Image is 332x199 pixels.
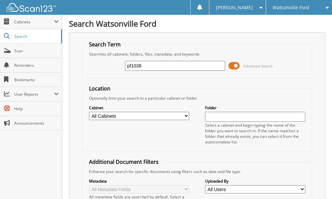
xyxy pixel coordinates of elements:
label: Cabinet [89,105,189,111]
span: Scan [14,48,59,54]
h1: Search Watsonville Ford [69,18,325,29]
img: scan123-logo-white.svg [7,3,56,12]
div: Select a cabinet and begin typing the name of the folder you want to search in. If the name match... [205,122,305,145]
span: Help [14,106,59,112]
div: Searches all cabinets, folders, files, metadata, and keywords [86,51,309,57]
span: [PERSON_NAME] [216,6,253,10]
legend: Search Term [86,41,124,48]
span: Search [14,34,58,39]
div: Optionally limit your search to a particular cabinet or folder [86,95,309,101]
label: Metadata [89,178,189,184]
label: Folder [205,105,305,111]
span: Bookmarks [14,77,59,83]
label: Uploaded By [205,178,305,184]
span: Watsonville Ford [273,6,309,10]
span: Announcements [14,120,59,126]
div: Enhance your search for specific documents using filters such as date and file type. [86,169,309,174]
span: Advanced Search [243,63,273,68]
iframe: Chat Widget [299,167,332,199]
span: Cabinets [14,19,54,25]
legend: Additional Document Filters [86,158,162,165]
legend: Location [86,85,114,92]
span: User Reports [14,91,54,97]
span: Reminders [14,62,59,68]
